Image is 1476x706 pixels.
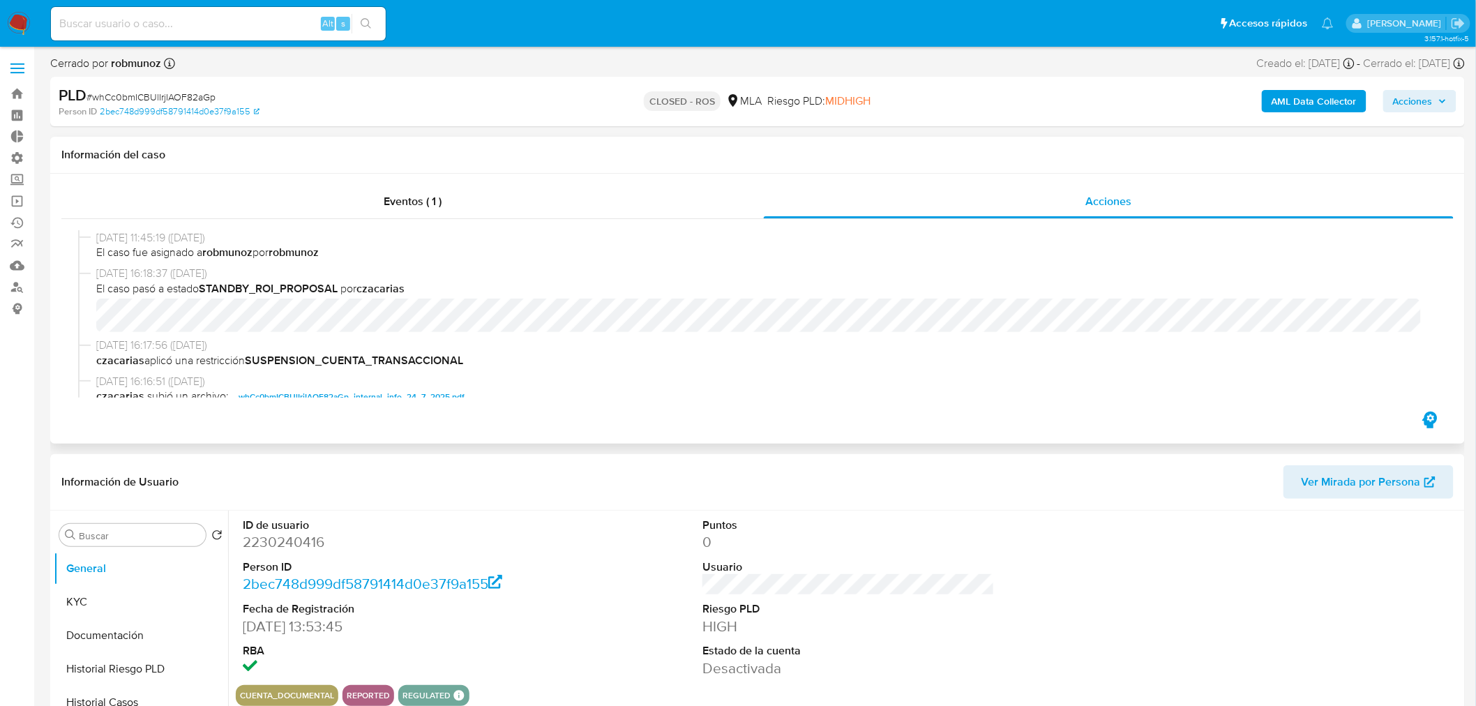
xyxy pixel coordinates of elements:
dt: Usuario [702,559,995,575]
button: General [54,552,228,585]
span: [DATE] 11:45:19 ([DATE]) [96,230,1431,246]
input: Buscar [79,529,200,542]
b: SUSPENSION_CUENTA_TRANSACCIONAL [245,352,463,368]
dd: [DATE] 13:53:45 [243,617,535,636]
span: Riesgo PLD: [767,93,871,109]
button: Buscar [65,529,76,541]
span: Ver Mirada por Persona [1302,465,1421,499]
dt: RBA [243,643,535,659]
b: czacarias [96,352,144,368]
span: # whCc0bmICBUlIrjIAOF82aGp [86,90,216,104]
span: El caso fue asignado a por [96,245,1431,260]
b: czacarias [96,389,144,405]
dt: ID de usuario [243,518,535,533]
dt: Estado de la cuenta [702,643,995,659]
b: PLD [59,84,86,106]
span: Alt [322,17,333,30]
b: AML Data Collector [1272,90,1357,112]
h1: Información del caso [61,148,1454,162]
b: robmunoz [202,244,253,260]
b: Person ID [59,105,97,118]
button: Volver al orden por defecto [211,529,223,545]
span: s [341,17,345,30]
span: subió un archivo: [147,389,229,405]
a: Salir [1451,16,1466,31]
b: STANDBY_ROI_PROPOSAL [199,280,338,296]
span: [DATE] 16:18:37 ([DATE]) [96,266,1431,281]
dt: Person ID [243,559,535,575]
span: Eventos ( 1 ) [384,193,442,209]
dt: Riesgo PLD [702,601,995,617]
a: 2bec748d999df58791414d0e37f9a155 [100,105,259,118]
div: MLA [726,93,762,109]
button: Acciones [1383,90,1456,112]
div: Creado el: [DATE] [1257,56,1355,71]
p: ignacio.bagnardi@mercadolibre.com [1367,17,1446,30]
b: czacarias [356,280,405,296]
span: MIDHIGH [825,93,871,109]
dd: Desactivada [702,659,995,678]
span: El caso pasó a estado por [96,281,1431,296]
span: Acciones [1085,193,1131,209]
span: Acciones [1393,90,1433,112]
dt: Fecha de Registración [243,601,535,617]
h1: Información de Usuario [61,475,179,489]
button: regulated [402,693,451,698]
button: AML Data Collector [1262,90,1366,112]
b: robmunoz [108,55,161,71]
a: 2bec748d999df58791414d0e37f9a155 [243,573,503,594]
input: Buscar usuario o caso... [51,15,386,33]
span: Accesos rápidos [1230,16,1308,31]
b: robmunoz [269,244,319,260]
button: Documentación [54,619,228,652]
div: Cerrado el: [DATE] [1364,56,1465,71]
dd: 0 [702,532,995,552]
button: cuenta_documental [240,693,334,698]
span: [DATE] 16:17:56 ([DATE]) [96,338,1431,353]
span: whCc0bmICBUlIrjIAOF82aGp_internal_info_24_7_2025.pdf [239,389,465,405]
span: - [1357,56,1361,71]
span: Cerrado por [50,56,161,71]
button: reported [347,693,390,698]
button: KYC [54,585,228,619]
a: Notificaciones [1322,17,1334,29]
dd: HIGH [702,617,995,636]
p: CLOSED - ROS [644,91,721,111]
button: Historial Riesgo PLD [54,652,228,686]
dd: 2230240416 [243,532,535,552]
span: [DATE] 16:16:51 ([DATE]) [96,374,1431,389]
button: whCc0bmICBUlIrjIAOF82aGp_internal_info_24_7_2025.pdf [232,389,472,405]
dt: Puntos [702,518,995,533]
button: Ver Mirada por Persona [1283,465,1454,499]
span: aplicó una restricción [96,353,1431,368]
button: search-icon [352,14,380,33]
